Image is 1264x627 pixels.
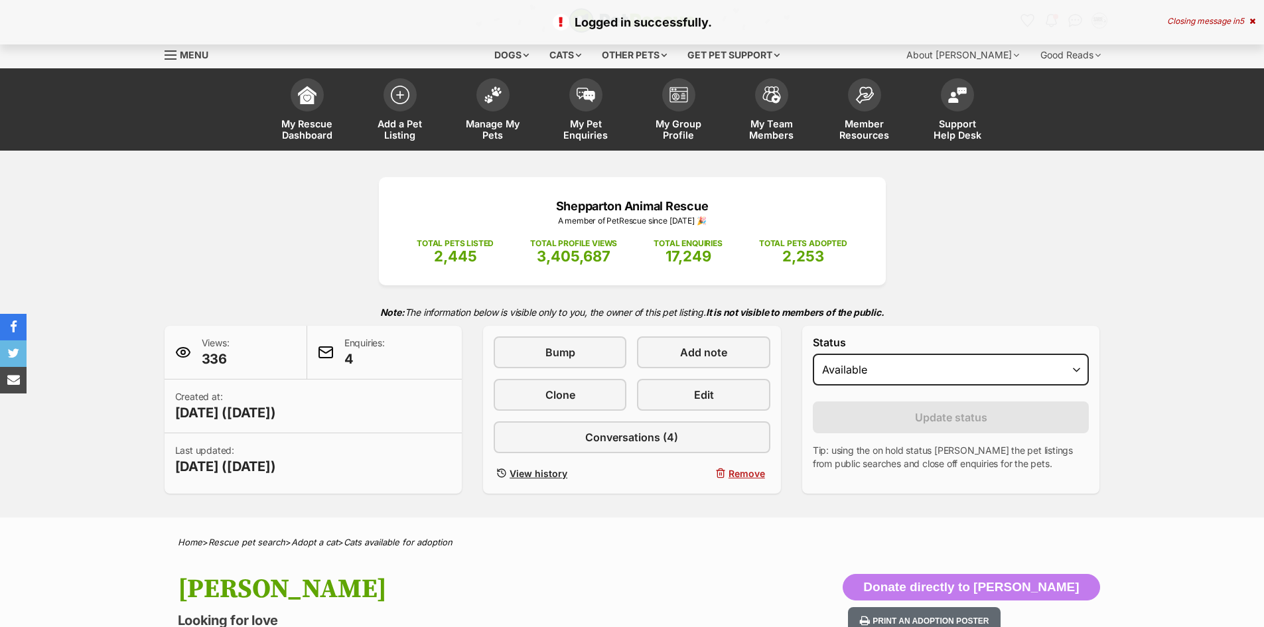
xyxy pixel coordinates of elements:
span: Update status [915,409,987,425]
span: Conversations (4) [585,429,678,445]
h1: [PERSON_NAME] [178,574,739,604]
div: Other pets [593,42,676,68]
span: Clone [545,387,575,403]
div: > > > [145,537,1120,547]
p: Views: [202,336,230,368]
img: dashboard-icon-eb2f2d2d3e046f16d808141f083e7271f6b2e854fb5c12c21221c1fb7104beca.svg [298,86,316,104]
a: Edit [637,379,770,411]
span: My Team Members [742,118,802,141]
a: View history [494,464,626,483]
span: Member Resources [835,118,894,141]
span: Edit [694,387,714,403]
strong: Note: [380,307,405,318]
p: A member of PetRescue since [DATE] 🎉 [399,215,866,227]
a: Bump [494,336,626,368]
button: Update status [813,401,1089,433]
div: Good Reads [1031,42,1110,68]
span: 336 [202,350,230,368]
img: add-pet-listing-icon-0afa8454b4691262ce3f59096e99ab1cd57d4a30225e0717b998d2c9b9846f56.svg [391,86,409,104]
div: Cats [540,42,591,68]
a: Clone [494,379,626,411]
img: team-members-icon-5396bd8760b3fe7c0b43da4ab00e1e3bb1a5d9ba89233759b79545d2d3fc5d0d.svg [762,86,781,104]
p: TOTAL PROFILE VIEWS [530,238,617,249]
a: Menu [165,42,218,66]
span: 2,253 [782,247,824,265]
div: Closing message in [1167,17,1255,26]
a: Support Help Desk [911,72,1004,151]
strong: It is not visible to members of the public. [706,307,884,318]
a: My Team Members [725,72,818,151]
p: Logged in successfully. [13,13,1251,31]
span: Manage My Pets [463,118,523,141]
a: My Rescue Dashboard [261,72,354,151]
span: 5 [1239,16,1244,26]
img: help-desk-icon-fdf02630f3aa405de69fd3d07c3f3aa587a6932b1a1747fa1d2bba05be0121f9.svg [948,87,967,103]
span: Menu [180,49,208,60]
img: pet-enquiries-icon-7e3ad2cf08bfb03b45e93fb7055b45f3efa6380592205ae92323e6603595dc1f.svg [577,88,595,102]
a: Add a Pet Listing [354,72,447,151]
span: 17,249 [666,247,711,265]
span: Support Help Desk [928,118,987,141]
p: Enquiries: [344,336,385,368]
span: 2,445 [434,247,477,265]
span: My Pet Enquiries [556,118,616,141]
a: Rescue pet search [208,537,285,547]
a: Adopt a cat [291,537,338,547]
div: Get pet support [678,42,789,68]
span: Add a Pet Listing [370,118,430,141]
span: Remove [729,466,765,480]
a: Manage My Pets [447,72,539,151]
a: Home [178,537,202,547]
p: Last updated: [175,444,276,476]
span: Add note [680,344,727,360]
label: Status [813,336,1089,348]
span: My Group Profile [649,118,709,141]
p: Shepparton Animal Rescue [399,197,866,215]
div: About [PERSON_NAME] [897,42,1028,68]
span: My Rescue Dashboard [277,118,337,141]
button: Remove [637,464,770,483]
div: Dogs [485,42,538,68]
p: TOTAL ENQUIRIES [654,238,722,249]
a: My Group Profile [632,72,725,151]
a: Member Resources [818,72,911,151]
span: 4 [344,350,385,368]
p: TOTAL PETS LISTED [417,238,494,249]
a: My Pet Enquiries [539,72,632,151]
p: Tip: using the on hold status [PERSON_NAME] the pet listings from public searches and close off e... [813,444,1089,470]
span: 3,405,687 [537,247,610,265]
img: manage-my-pets-icon-02211641906a0b7f246fdf0571729dbe1e7629f14944591b6c1af311fb30b64b.svg [484,86,502,104]
span: [DATE] ([DATE]) [175,457,276,476]
span: [DATE] ([DATE]) [175,403,276,422]
a: Cats available for adoption [344,537,453,547]
img: member-resources-icon-8e73f808a243e03378d46382f2149f9095a855e16c252ad45f914b54edf8863c.svg [855,86,874,104]
p: The information below is visible only to you, the owner of this pet listing. [165,299,1100,326]
img: group-profile-icon-3fa3cf56718a62981997c0bc7e787c4b2cf8bcc04b72c1350f741eb67cf2f40e.svg [669,87,688,103]
a: Add note [637,336,770,368]
span: View history [510,466,567,480]
span: Bump [545,344,575,360]
p: TOTAL PETS ADOPTED [759,238,847,249]
button: Donate directly to [PERSON_NAME] [843,574,1099,600]
p: Created at: [175,390,276,422]
a: Conversations (4) [494,421,770,453]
